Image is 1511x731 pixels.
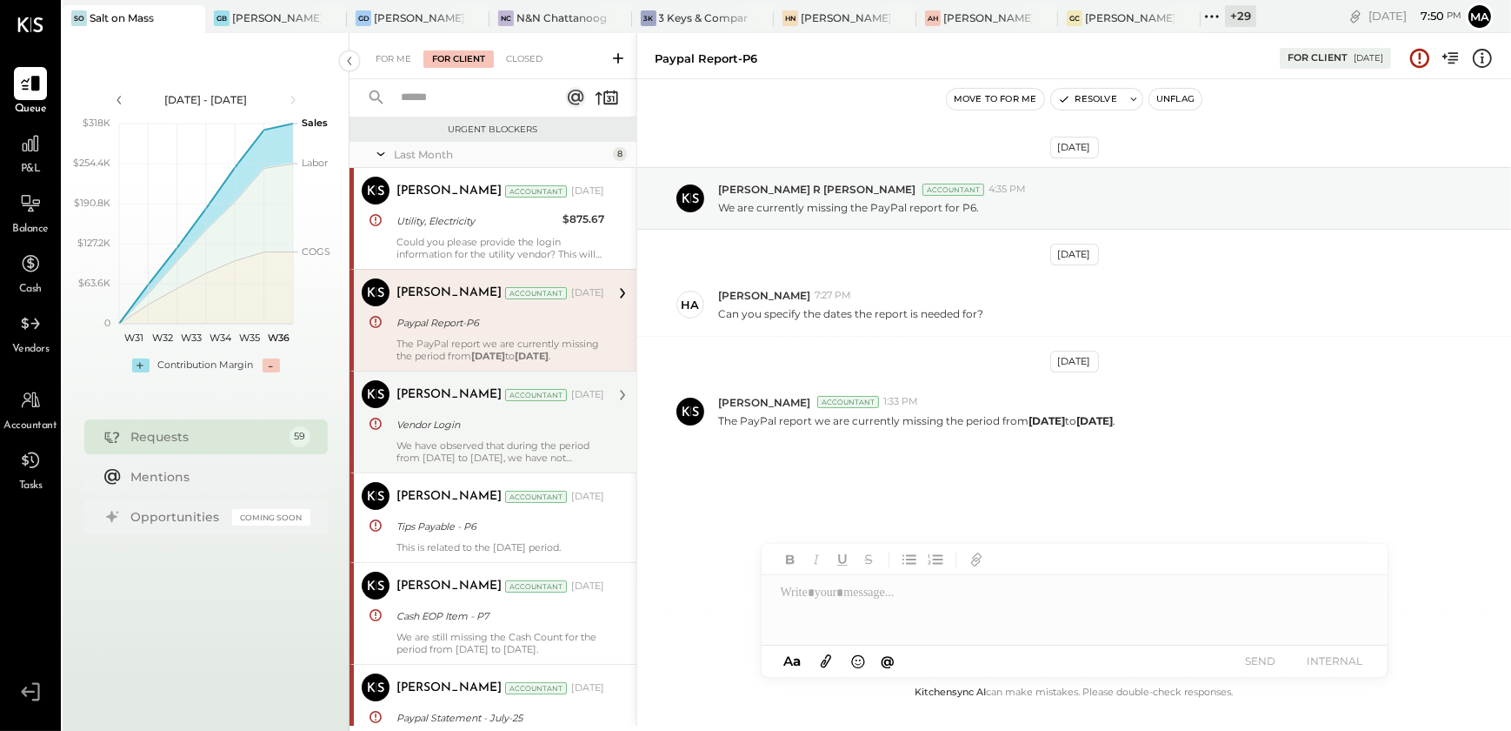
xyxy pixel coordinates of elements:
[1050,351,1099,372] div: [DATE]
[682,297,700,313] div: ha
[1,67,60,117] a: Queue
[302,157,328,169] text: Labor
[1,127,60,178] a: P&L
[396,439,604,464] div: We have observed that during the period from [DATE] to [DATE], we have not received the correct i...
[232,10,322,25] div: [PERSON_NAME] Back Bay
[922,184,984,196] div: Accountant
[131,468,302,486] div: Mentions
[12,222,49,238] span: Balance
[83,117,110,129] text: $318K
[655,50,757,67] div: Paypal Report-P6
[152,332,173,344] text: W32
[1,307,60,358] a: Vendors
[805,548,828,571] button: Italic
[74,197,110,209] text: $190.8K
[19,479,43,494] span: Tasks
[90,10,154,25] div: Salt on Mass
[1,384,60,434] a: Accountant
[396,709,599,727] div: Paypal Statement - July-25
[423,50,494,68] div: For Client
[73,157,110,169] text: $254.4K
[396,607,599,625] div: Cash EOP Item - P7
[571,184,604,198] div: [DATE]
[396,578,502,595] div: [PERSON_NAME]
[12,342,50,358] span: Vendors
[831,548,854,571] button: Underline
[1050,244,1099,265] div: [DATE]
[232,509,310,526] div: Coming Soon
[505,185,567,198] div: Accountant
[1085,10,1175,25] div: [PERSON_NAME] Causeway
[302,117,328,129] text: Sales
[396,212,557,230] div: Utility, Electricity
[396,541,604,553] div: This is related to the [DATE] period.
[131,428,281,446] div: Requests
[123,332,143,344] text: W31
[505,287,567,299] div: Accountant
[498,10,514,26] div: NC
[718,200,979,215] p: We are currently missing the PayPal report for P6.
[571,681,604,695] div: [DATE]
[571,286,604,300] div: [DATE]
[1466,3,1494,30] button: Ma
[857,548,880,571] button: Strikethrough
[1,187,60,238] a: Balance
[659,10,749,25] div: 3 Keys & Company
[158,359,254,372] div: Contribution Margin
[1149,89,1201,110] button: Unflag
[1347,7,1364,25] div: copy link
[924,548,947,571] button: Ordered List
[925,10,941,26] div: AH
[718,182,915,197] span: [PERSON_NAME] R [PERSON_NAME]
[1,444,60,494] a: Tasks
[1288,51,1348,65] div: For Client
[367,50,420,68] div: For Me
[396,680,502,697] div: [PERSON_NAME]
[131,508,223,526] div: Opportunities
[515,350,549,362] strong: [DATE]
[358,124,628,136] div: Urgent Blockers
[214,10,230,26] div: GB
[1067,10,1082,26] div: GC
[263,359,280,372] div: -
[374,10,463,25] div: [PERSON_NAME] Downtown
[718,306,983,321] p: Can you specify the dates the report is needed for?
[505,682,567,694] div: Accountant
[210,332,232,344] text: W34
[396,386,502,404] div: [PERSON_NAME]
[1051,89,1124,110] button: Resolve
[1028,414,1065,427] strong: [DATE]
[505,491,567,503] div: Accountant
[571,490,604,504] div: [DATE]
[505,389,567,401] div: Accountant
[396,183,502,200] div: [PERSON_NAME]
[396,338,604,362] div: The PayPal report we are currently missing the period from to .
[718,288,810,303] span: [PERSON_NAME]
[562,211,604,228] div: $875.67
[77,237,110,249] text: $127.2K
[497,50,551,68] div: Closed
[1368,8,1461,24] div: [DATE]
[396,631,604,655] div: We are still missing the Cash Count for the period from [DATE] to [DATE].
[817,396,879,408] div: Accountant
[801,10,890,25] div: [PERSON_NAME]'s Nashville
[1076,414,1113,427] strong: [DATE]
[396,285,502,302] div: [PERSON_NAME]
[290,426,310,447] div: 59
[104,317,110,329] text: 0
[965,548,988,571] button: Add URL
[132,92,280,107] div: [DATE] - [DATE]
[356,10,371,26] div: GD
[78,277,110,289] text: $63.6K
[881,653,895,669] span: @
[947,89,1044,110] button: Move to for me
[1301,649,1370,673] button: INTERNAL
[1354,52,1383,64] div: [DATE]
[505,580,567,593] div: Accountant
[1,247,60,298] a: Cash
[396,416,599,433] div: Vendor Login
[641,10,656,26] div: 3K
[815,289,851,303] span: 7:27 PM
[302,245,330,258] text: COGS
[875,650,900,672] button: @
